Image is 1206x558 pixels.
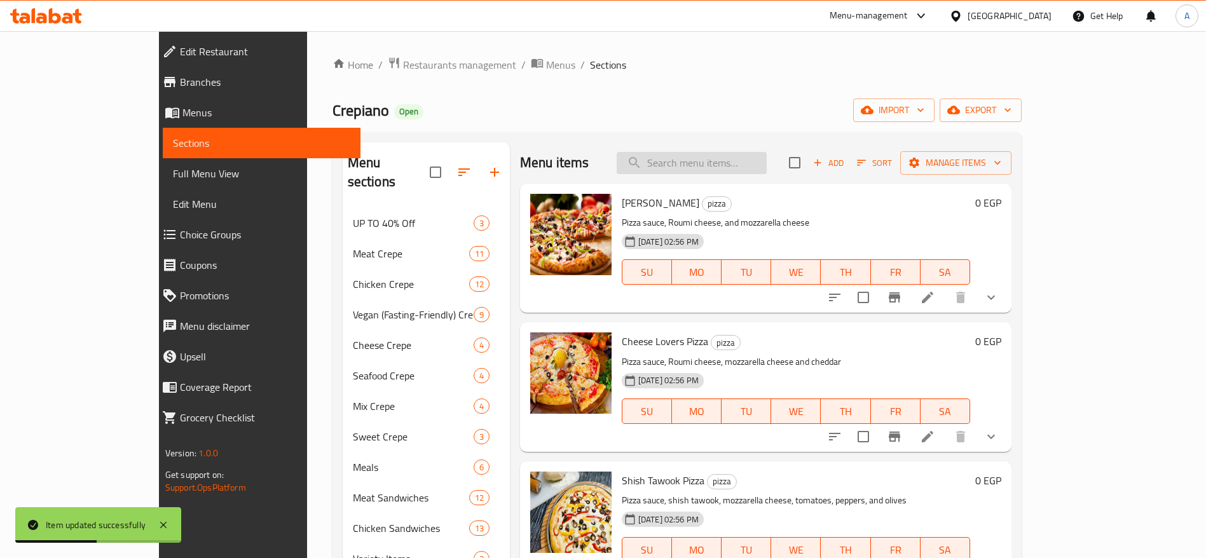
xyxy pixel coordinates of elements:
[622,493,970,508] p: Pizza sauce, shish tawook, mozzarella cheese, tomatoes, peppers, and olives
[152,67,360,97] a: Branches
[727,263,766,282] span: TU
[173,135,350,151] span: Sections
[469,490,490,505] div: items
[821,398,870,424] button: TH
[332,96,389,125] span: Crepiano
[343,391,510,421] div: Mix Crepe4
[353,459,474,475] div: Meals
[474,370,489,382] span: 4
[469,276,490,292] div: items
[876,402,915,421] span: FR
[152,341,360,372] a: Upsell
[163,128,360,158] a: Sections
[474,307,490,322] div: items
[975,332,1001,350] h6: 0 EGP
[180,44,350,59] span: Edit Restaurant
[921,398,970,424] button: SA
[590,57,626,72] span: Sections
[622,398,672,424] button: SU
[469,521,490,536] div: items
[910,155,1001,171] span: Manage items
[353,276,469,292] span: Chicken Crepe
[975,472,1001,489] h6: 0 EGP
[152,280,360,311] a: Promotions
[474,459,490,475] div: items
[1184,9,1189,23] span: A
[975,194,1001,212] h6: 0 EGP
[521,57,526,72] li: /
[920,290,935,305] a: Edit menu item
[677,263,716,282] span: MO
[926,402,965,421] span: SA
[722,398,771,424] button: TU
[180,257,350,273] span: Coupons
[479,157,510,187] button: Add section
[353,429,474,444] span: Sweet Crepe
[353,307,474,322] span: Vegan (Fasting-Friendly) Crepe
[863,102,924,118] span: import
[950,102,1011,118] span: export
[353,398,474,414] div: Mix Crepe
[830,8,908,24] div: Menu-management
[403,57,516,72] span: Restaurants management
[152,372,360,402] a: Coverage Report
[394,104,423,119] div: Open
[580,57,585,72] li: /
[940,99,1022,122] button: export
[474,429,490,444] div: items
[531,57,575,73] a: Menus
[469,246,490,261] div: items
[353,246,469,261] span: Meat Crepe
[422,159,449,186] span: Select all sections
[152,402,360,433] a: Grocery Checklist
[853,99,935,122] button: import
[353,490,469,505] span: Meat Sandwiches
[879,421,910,452] button: Branch-specific-item
[622,259,672,285] button: SU
[622,332,708,351] span: Cheese Lovers Pizza
[711,335,741,350] div: pizza
[343,238,510,269] div: Meat Crepe11
[633,236,704,248] span: [DATE] 02:56 PM
[920,429,935,444] a: Edit menu item
[530,332,612,414] img: Cheese Lovers Pizza
[152,250,360,280] a: Coupons
[968,9,1052,23] div: [GEOGRAPHIC_DATA]
[622,215,970,231] p: Pizza sauce, Roumi cheese, and mozzarella cheese
[343,421,510,452] div: Sweet Crepe3
[771,398,821,424] button: WE
[727,402,766,421] span: TU
[343,452,510,482] div: Meals6
[711,336,740,350] span: pizza
[702,196,732,212] div: pizza
[474,400,489,412] span: 4
[819,421,850,452] button: sort-choices
[353,368,474,383] div: Seafood Crepe
[474,339,489,351] span: 4
[976,421,1006,452] button: show more
[879,282,910,313] button: Branch-specific-item
[165,466,224,483] span: Get support on:
[808,153,849,173] span: Add item
[343,299,510,330] div: Vegan (Fasting-Friendly) Crepe9
[165,479,246,496] a: Support.OpsPlatform
[353,215,474,231] span: UP TO 40% Off
[633,514,704,526] span: [DATE] 02:56 PM
[353,521,469,536] div: Chicken Sandwiches
[388,57,516,73] a: Restaurants management
[622,354,970,370] p: Pizza sauce, Roumi cheese, mozzarella cheese and cheddar
[677,402,716,421] span: MO
[850,284,877,311] span: Select to update
[808,153,849,173] button: Add
[921,259,970,285] button: SA
[378,57,383,72] li: /
[353,337,474,353] span: Cheese Crepe
[332,57,1022,73] nav: breadcrumb
[343,513,510,543] div: Chicken Sandwiches13
[198,445,218,461] span: 1.0.0
[530,194,612,275] img: Margherita Pizza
